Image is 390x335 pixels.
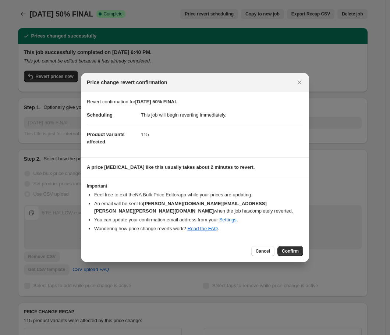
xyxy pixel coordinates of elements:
[294,77,305,88] button: Close
[251,246,274,256] button: Cancel
[135,99,178,104] b: [DATE] 50% FINAL
[282,248,299,254] span: Confirm
[187,226,217,231] a: Read the FAQ
[277,246,303,256] button: Confirm
[141,125,303,144] dd: 115
[87,132,125,145] span: Product variants affected
[94,200,303,215] li: An email will be sent to when the job has completely reverted .
[87,112,113,118] span: Scheduling
[87,98,303,106] p: Revert confirmation for
[256,248,270,254] span: Cancel
[87,183,303,189] h3: Important
[141,106,303,125] dd: This job will begin reverting immediately.
[94,216,303,224] li: You can update your confirmation email address from your .
[87,164,255,170] b: A price [MEDICAL_DATA] like this usually takes about 2 minutes to revert.
[94,225,303,232] li: Wondering how price change reverts work? .
[94,201,267,214] b: [PERSON_NAME][DOMAIN_NAME][EMAIL_ADDRESS][PERSON_NAME][PERSON_NAME][DOMAIN_NAME]
[219,217,237,222] a: Settings
[94,191,303,199] li: Feel free to exit the NA Bulk Price Editor app while your prices are updating.
[87,79,167,86] span: Price change revert confirmation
